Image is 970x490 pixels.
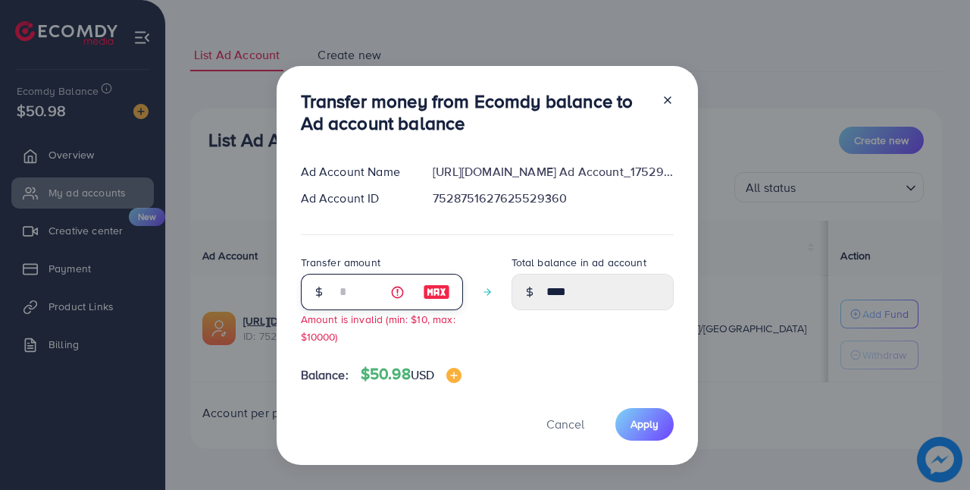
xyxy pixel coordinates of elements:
span: Balance: [301,366,349,384]
span: Apply [630,416,659,432]
span: USD [411,366,434,383]
label: Total balance in ad account [512,255,646,270]
img: image [423,283,450,301]
div: Ad Account ID [289,190,421,207]
button: Apply [615,408,674,441]
small: Amount is invalid (min: $10, max: $10000) [301,312,455,344]
span: Cancel [546,416,584,432]
h3: Transfer money from Ecomdy balance to Ad account balance [301,90,649,134]
div: 7528751627625529360 [421,190,685,207]
label: Transfer amount [301,255,380,270]
button: Cancel [527,408,603,441]
div: [URL][DOMAIN_NAME] Ad Account_1752924098996 [421,163,685,181]
h4: $50.98 [361,365,462,384]
img: image [446,368,462,383]
div: Ad Account Name [289,163,421,181]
